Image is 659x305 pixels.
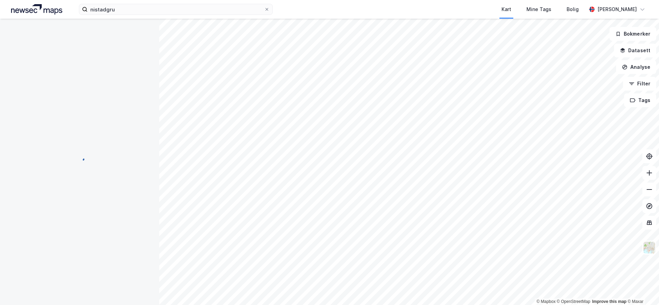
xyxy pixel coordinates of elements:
button: Analyse [616,60,656,74]
img: logo.a4113a55bc3d86da70a041830d287a7e.svg [11,4,62,15]
div: Kontrollprogram for chat [624,272,659,305]
input: Søk på adresse, matrikkel, gårdeiere, leietakere eller personer [88,4,264,15]
a: Mapbox [536,299,556,304]
img: spinner.a6d8c91a73a9ac5275cf975e30b51cfb.svg [74,152,85,163]
button: Datasett [614,44,656,57]
a: Improve this map [592,299,626,304]
div: Bolig [567,5,579,13]
div: Kart [502,5,511,13]
div: Mine Tags [526,5,551,13]
iframe: Chat Widget [624,272,659,305]
img: Z [643,241,656,254]
div: [PERSON_NAME] [597,5,637,13]
a: OpenStreetMap [557,299,590,304]
button: Bokmerker [610,27,656,41]
button: Tags [624,93,656,107]
button: Filter [623,77,656,91]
